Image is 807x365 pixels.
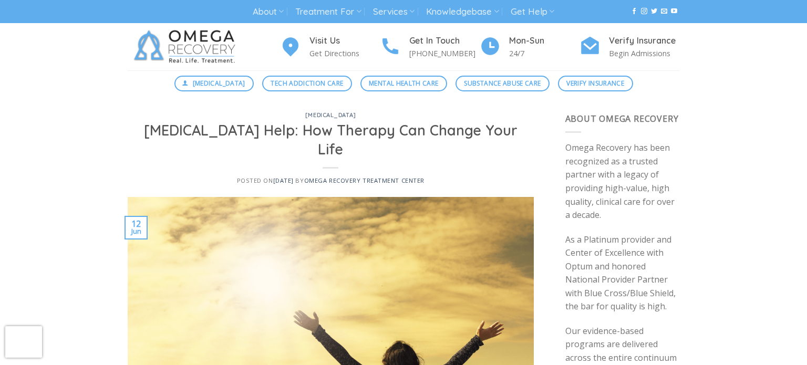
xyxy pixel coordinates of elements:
[409,47,480,59] p: [PHONE_NUMBER]
[295,176,425,184] span: by
[641,8,647,15] a: Follow on Instagram
[271,78,343,88] span: Tech Addiction Care
[566,78,624,88] span: Verify Insurance
[509,34,580,48] h4: Mon-Sun
[511,2,554,22] a: Get Help
[373,2,415,22] a: Services
[140,121,521,159] h1: [MEDICAL_DATA] Help: How Therapy Can Change Your Life
[609,47,679,59] p: Begin Admissions
[262,76,352,91] a: Tech Addiction Care
[609,34,679,48] h4: Verify Insurance
[380,34,480,60] a: Get In Touch [PHONE_NUMBER]
[661,8,667,15] a: Send us an email
[651,8,657,15] a: Follow on Twitter
[273,176,294,184] a: [DATE]
[631,8,637,15] a: Follow on Facebook
[309,47,380,59] p: Get Directions
[558,76,633,91] a: Verify Insurance
[565,113,679,124] span: About Omega Recovery
[193,78,245,88] span: [MEDICAL_DATA]
[309,34,380,48] h4: Visit Us
[456,76,550,91] a: Substance Abuse Care
[369,78,438,88] span: Mental Health Care
[565,233,680,314] p: As a Platinum provider and Center of Excellence with Optum and honored National Provider Partner ...
[237,176,294,184] span: Posted on
[253,2,284,22] a: About
[580,34,679,60] a: Verify Insurance Begin Admissions
[295,2,361,22] a: Treatment For
[280,34,380,60] a: Visit Us Get Directions
[509,47,580,59] p: 24/7
[464,78,541,88] span: Substance Abuse Care
[409,34,480,48] h4: Get In Touch
[426,2,499,22] a: Knowledgebase
[305,111,356,119] a: [MEDICAL_DATA]
[671,8,677,15] a: Follow on YouTube
[360,76,447,91] a: Mental Health Care
[5,326,42,358] iframe: reCAPTCHA
[565,141,680,222] p: Omega Recovery has been recognized as a trusted partner with a legacy of providing high-value, hi...
[174,76,254,91] a: [MEDICAL_DATA]
[128,23,246,70] img: Omega Recovery
[304,176,425,184] a: Omega Recovery Treatment Center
